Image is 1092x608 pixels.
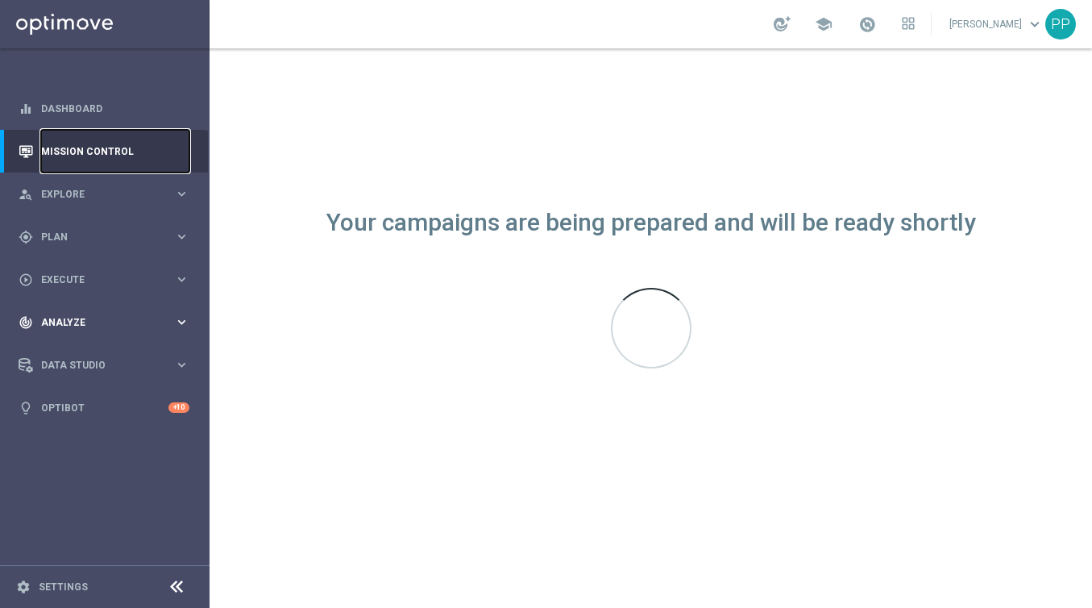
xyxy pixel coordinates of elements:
div: +10 [168,402,189,413]
span: school [815,15,832,33]
span: Analyze [41,318,174,327]
div: Plan [19,230,174,244]
i: gps_fixed [19,230,33,244]
button: lightbulb Optibot +10 [18,402,190,414]
button: Data Studio keyboard_arrow_right [18,359,190,372]
button: equalizer Dashboard [18,102,190,115]
a: [PERSON_NAME]keyboard_arrow_down [948,12,1045,36]
div: Explore [19,187,174,202]
div: Execute [19,273,174,287]
i: lightbulb [19,401,33,415]
a: Mission Control [41,130,189,173]
span: Explore [41,189,174,199]
button: play_circle_outline Execute keyboard_arrow_right [18,273,190,286]
i: person_search [19,187,33,202]
button: gps_fixed Plan keyboard_arrow_right [18,231,190,244]
div: Optibot [19,386,189,429]
div: Dashboard [19,87,189,130]
i: keyboard_arrow_right [174,357,189,373]
button: Mission Control [18,145,190,158]
span: Plan [41,232,174,242]
a: Dashboard [41,87,189,130]
div: Data Studio [19,358,174,373]
span: Execute [41,275,174,285]
div: Your campaigns are being prepared and will be ready shortly [326,216,976,230]
span: keyboard_arrow_down [1026,15,1044,33]
i: keyboard_arrow_right [174,314,189,330]
i: play_circle_outline [19,273,33,287]
a: Settings [39,582,88,592]
i: keyboard_arrow_right [174,186,189,202]
i: keyboard_arrow_right [174,229,189,244]
i: track_changes [19,315,33,330]
button: track_changes Analyze keyboard_arrow_right [18,316,190,329]
div: PP [1045,9,1076,40]
i: settings [16,580,31,594]
a: Optibot [41,386,168,429]
button: person_search Explore keyboard_arrow_right [18,188,190,201]
i: equalizer [19,102,33,116]
div: Analyze [19,315,174,330]
i: keyboard_arrow_right [174,272,189,287]
div: Mission Control [19,130,189,173]
span: Data Studio [41,360,174,370]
